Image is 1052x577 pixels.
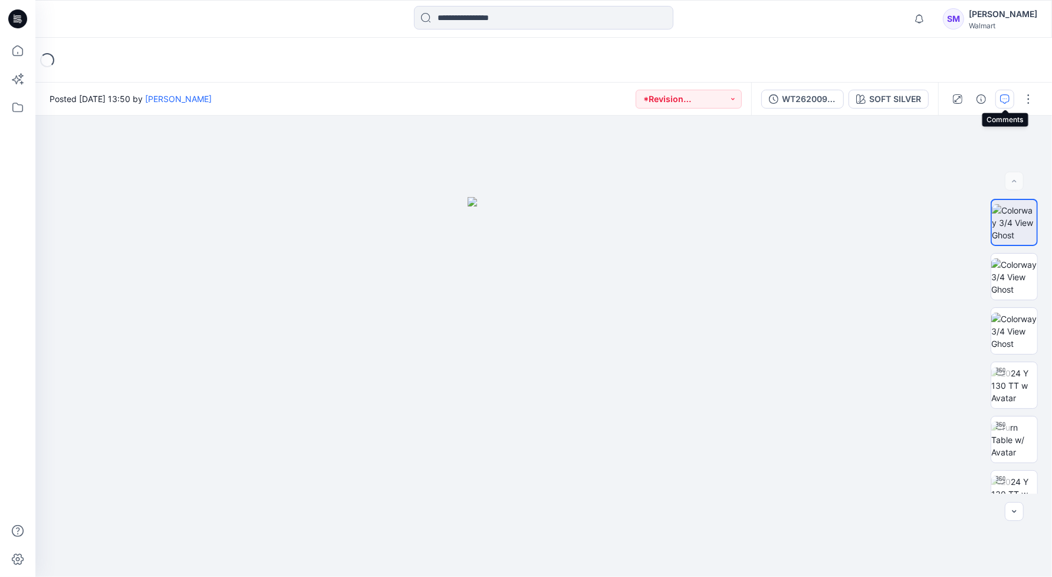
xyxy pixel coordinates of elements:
[782,93,836,106] div: WT2620092_Rev 3_ADM_WTC TANK POINTELLE SET
[992,204,1037,241] img: Colorway 3/4 View Ghost
[869,93,921,106] div: SOFT SILVER
[991,258,1037,296] img: Colorway 3/4 View Ghost
[991,367,1037,404] img: 2024 Y 130 TT w Avatar
[145,94,212,104] a: [PERSON_NAME]
[991,421,1037,458] img: Turn Table w/ Avatar
[991,313,1037,350] img: Colorway 3/4 View Ghost
[969,7,1037,21] div: [PERSON_NAME]
[761,90,844,109] button: WT2620092_Rev 3_ADM_WTC TANK POINTELLE SET
[972,90,991,109] button: Details
[50,93,212,105] span: Posted [DATE] 13:50 by
[849,90,929,109] button: SOFT SILVER
[969,21,1037,30] div: Walmart
[468,197,620,577] img: eyJhbGciOiJIUzI1NiIsImtpZCI6IjAiLCJzbHQiOiJzZXMiLCJ0eXAiOiJKV1QifQ.eyJkYXRhIjp7InR5cGUiOiJzdG9yYW...
[943,8,964,29] div: SM
[991,476,1037,513] img: 2024 Y 130 TT w Avatar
